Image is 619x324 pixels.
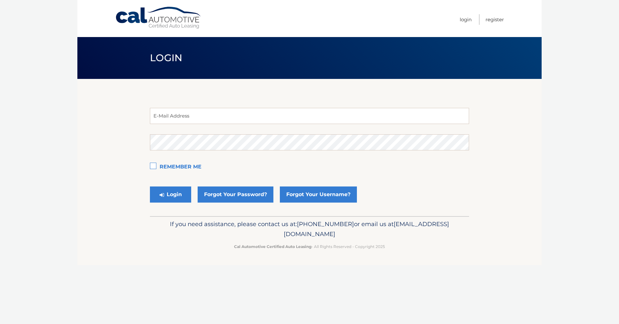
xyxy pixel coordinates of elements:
a: Register [486,14,504,25]
p: If you need assistance, please contact us at: or email us at [154,219,465,240]
input: E-Mail Address [150,108,469,124]
a: Login [460,14,472,25]
a: Forgot Your Password? [198,186,273,203]
strong: Cal Automotive Certified Auto Leasing [234,244,311,249]
label: Remember Me [150,161,469,174]
a: Forgot Your Username? [280,186,357,203]
button: Login [150,186,191,203]
a: Cal Automotive [115,6,202,29]
span: Login [150,52,182,64]
span: [PHONE_NUMBER] [297,220,354,228]
p: - All Rights Reserved - Copyright 2025 [154,243,465,250]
